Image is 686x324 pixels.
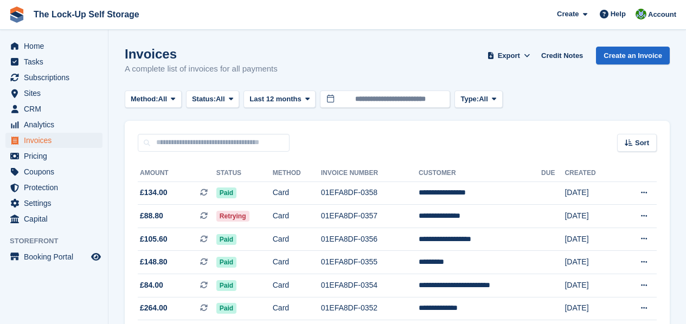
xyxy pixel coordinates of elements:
td: Card [273,182,321,205]
td: Card [273,251,321,274]
span: £84.00 [140,280,163,291]
img: stora-icon-8386f47178a22dfd0bd8f6a31ec36ba5ce8667c1dd55bd0f319d3a0aa187defe.svg [9,7,25,23]
a: menu [5,249,102,264]
th: Customer [419,165,541,182]
td: 01EFA8DF-0355 [321,251,419,274]
a: Credit Notes [537,47,587,64]
td: 01EFA8DF-0358 [321,182,419,205]
td: Card [273,274,321,297]
a: menu [5,86,102,101]
span: £105.60 [140,234,168,245]
td: Card [273,228,321,251]
span: Tasks [24,54,89,69]
button: Method: All [125,90,182,108]
a: menu [5,70,102,85]
th: Status [216,165,273,182]
span: Create [557,9,579,20]
a: menu [5,164,102,179]
td: 01EFA8DF-0357 [321,205,419,228]
a: The Lock-Up Self Storage [29,5,144,23]
span: Analytics [24,117,89,132]
span: Pricing [24,148,89,164]
img: Andrew Beer [636,9,646,20]
td: Card [273,205,321,228]
a: Preview store [89,250,102,263]
span: CRM [24,101,89,116]
span: Paid [216,234,236,245]
th: Created [565,165,618,182]
a: menu [5,148,102,164]
span: Paid [216,303,236,314]
span: £264.00 [140,302,168,314]
td: [DATE] [565,274,618,297]
span: Retrying [216,211,249,222]
span: Sort [635,138,649,148]
span: Capital [24,211,89,226]
span: Home [24,38,89,54]
a: menu [5,133,102,148]
span: Status: [192,94,216,105]
td: [DATE] [565,228,618,251]
span: All [479,94,488,105]
span: Method: [131,94,158,105]
th: Due [541,165,565,182]
span: Export [498,50,520,61]
a: menu [5,38,102,54]
span: Account [648,9,676,20]
span: Paid [216,257,236,268]
a: Create an Invoice [596,47,670,64]
span: £88.80 [140,210,163,222]
span: Settings [24,196,89,211]
td: [DATE] [565,251,618,274]
th: Invoice Number [321,165,419,182]
span: Protection [24,180,89,195]
td: [DATE] [565,297,618,320]
td: 01EFA8DF-0352 [321,297,419,320]
span: Last 12 months [249,94,301,105]
a: menu [5,211,102,226]
span: All [158,94,168,105]
span: Type: [460,94,479,105]
td: [DATE] [565,205,618,228]
button: Type: All [454,90,502,108]
span: £134.00 [140,187,168,198]
button: Export [485,47,533,64]
a: menu [5,180,102,195]
td: 01EFA8DF-0356 [321,228,419,251]
span: Paid [216,187,236,198]
td: 01EFA8DF-0354 [321,274,419,297]
td: Card [273,297,321,320]
span: All [216,94,225,105]
span: Paid [216,280,236,291]
a: menu [5,117,102,132]
th: Method [273,165,321,182]
td: [DATE] [565,182,618,205]
span: Subscriptions [24,70,89,85]
button: Status: All [186,90,239,108]
span: Sites [24,86,89,101]
h1: Invoices [125,47,278,61]
a: menu [5,196,102,211]
a: menu [5,54,102,69]
span: Help [611,9,626,20]
th: Amount [138,165,216,182]
span: £148.80 [140,256,168,268]
span: Coupons [24,164,89,179]
button: Last 12 months [243,90,316,108]
p: A complete list of invoices for all payments [125,63,278,75]
span: Invoices [24,133,89,148]
a: menu [5,101,102,116]
span: Booking Portal [24,249,89,264]
span: Storefront [10,236,108,247]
